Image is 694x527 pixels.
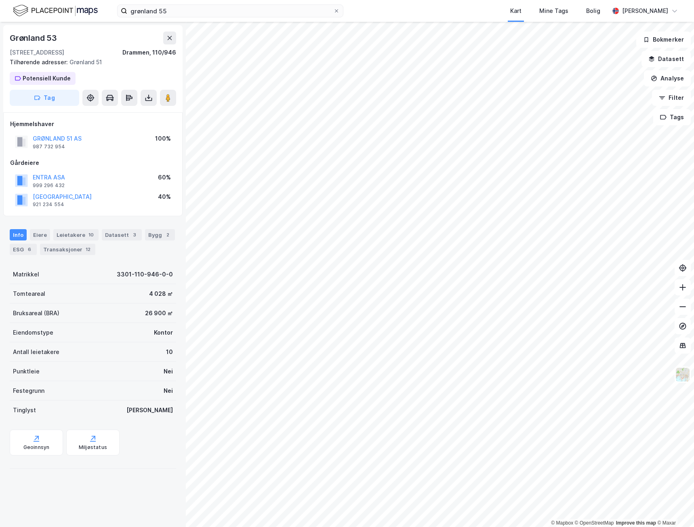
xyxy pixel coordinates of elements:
div: Kart [510,6,522,16]
button: Bokmerker [636,32,691,48]
a: OpenStreetMap [575,520,614,526]
img: Z [675,367,690,382]
div: Nei [164,386,173,396]
a: Improve this map [616,520,656,526]
input: Søk på adresse, matrikkel, gårdeiere, leietakere eller personer [127,5,333,17]
div: Bygg [145,229,175,240]
div: Kontor [154,328,173,337]
div: Potensiell Kunde [23,74,71,83]
div: Tomteareal [13,289,45,299]
button: Analyse [644,70,691,86]
div: Eiendomstype [13,328,53,337]
div: [PERSON_NAME] [622,6,668,16]
div: 10 [87,231,95,239]
div: 3 [130,231,139,239]
div: Info [10,229,27,240]
div: ESG [10,244,37,255]
a: Mapbox [551,520,573,526]
div: [PERSON_NAME] [126,405,173,415]
button: Tags [653,109,691,125]
div: Nei [164,367,173,376]
div: Antall leietakere [13,347,59,357]
div: 3301-110-946-0-0 [117,270,173,279]
div: 6 [25,245,34,253]
div: Datasett [102,229,142,240]
span: Tilhørende adresser: [10,59,69,65]
div: Bruksareal (BRA) [13,308,59,318]
div: Punktleie [13,367,40,376]
div: 10 [166,347,173,357]
button: Tag [10,90,79,106]
div: 999 296 432 [33,182,65,189]
div: Hjemmelshaver [10,119,176,129]
div: Grønland 51 [10,57,170,67]
div: Miljøstatus [79,444,107,451]
div: Bolig [586,6,600,16]
div: 987 732 954 [33,143,65,150]
div: Matrikkel [13,270,39,279]
button: Filter [652,90,691,106]
div: Kontrollprogram for chat [654,488,694,527]
img: logo.f888ab2527a4732fd821a326f86c7f29.svg [13,4,98,18]
button: Datasett [641,51,691,67]
div: Geoinnsyn [23,444,50,451]
div: 4 028 ㎡ [149,289,173,299]
div: 921 234 554 [33,201,64,208]
iframe: Chat Widget [654,488,694,527]
div: [STREET_ADDRESS] [10,48,64,57]
div: 60% [158,173,171,182]
div: Festegrunn [13,386,44,396]
div: Mine Tags [539,6,568,16]
div: Grønland 53 [10,32,59,44]
div: Leietakere [53,229,99,240]
div: 12 [84,245,92,253]
div: 100% [155,134,171,143]
div: 26 900 ㎡ [145,308,173,318]
div: Drammen, 110/946 [122,48,176,57]
div: Gårdeiere [10,158,176,168]
div: Transaksjoner [40,244,95,255]
div: Tinglyst [13,405,36,415]
div: 40% [158,192,171,202]
div: Eiere [30,229,50,240]
div: 2 [164,231,172,239]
